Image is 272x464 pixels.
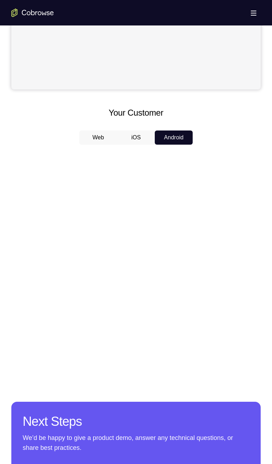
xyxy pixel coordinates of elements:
h2: Your Customer [11,106,261,119]
button: Web [79,130,117,145]
button: iOS [117,130,155,145]
h2: Next Steps [23,413,249,430]
a: Go to the home page [11,8,54,17]
p: We’d be happy to give a product demo, answer any technical questions, or share best practices. [23,433,249,453]
button: Android [155,130,193,145]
